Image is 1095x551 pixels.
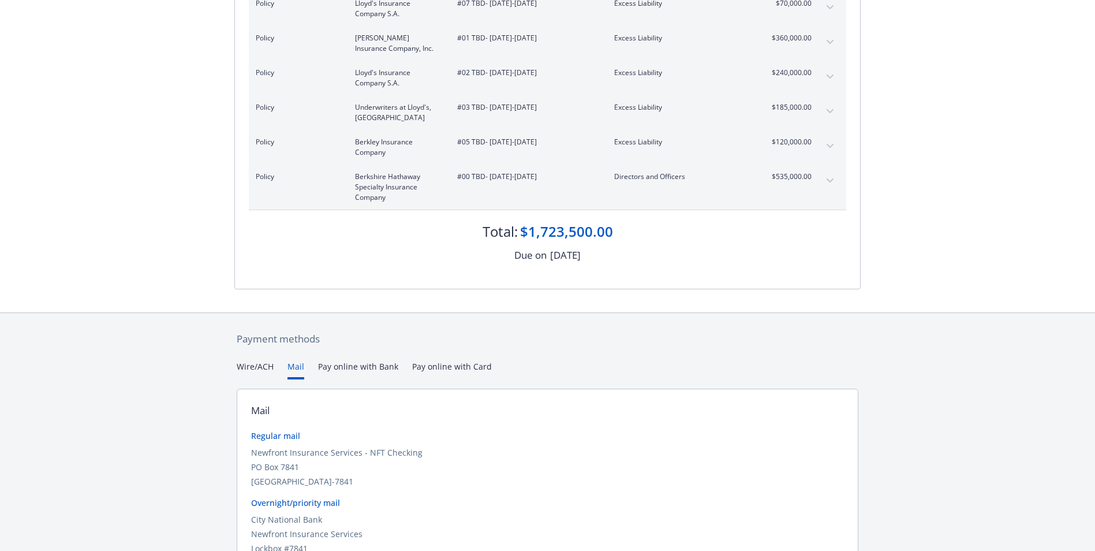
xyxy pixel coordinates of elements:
button: Mail [287,360,304,379]
span: $240,000.00 [768,68,812,78]
span: Directors and Officers [614,172,750,182]
button: Pay online with Bank [318,360,398,379]
span: Policy [256,68,337,78]
div: Total: [483,222,518,241]
button: expand content [821,137,839,155]
span: [PERSON_NAME] Insurance Company, Inc. [355,33,439,54]
span: #03 TBD - [DATE]-[DATE] [457,102,596,113]
span: #05 TBD - [DATE]-[DATE] [457,137,596,147]
span: #00 TBD - [DATE]-[DATE] [457,172,596,182]
span: Excess Liability [614,68,750,78]
span: Berkshire Hathaway Specialty Insurance Company [355,172,439,203]
span: Policy [256,137,337,147]
div: Mail [251,403,270,418]
button: expand content [821,68,839,86]
div: Newfront Insurance Services - NFT Checking [251,446,844,459]
div: PolicyBerkley Insurance Company#05 TBD- [DATE]-[DATE]Excess Liability$120,000.00expand content [249,130,846,165]
div: PolicyBerkshire Hathaway Specialty Insurance Company#00 TBD- [DATE]-[DATE]Directors and Officers$... [249,165,846,210]
div: $1,723,500.00 [520,222,613,241]
span: Excess Liability [614,137,750,147]
div: [DATE] [550,248,581,263]
div: Overnight/priority mail [251,497,844,509]
div: Newfront Insurance Services [251,528,844,540]
span: $535,000.00 [768,172,812,182]
button: Wire/ACH [237,360,274,379]
span: Excess Liability [614,33,750,43]
span: Berkley Insurance Company [355,137,439,158]
span: Underwriters at Lloyd's, [GEOGRAPHIC_DATA] [355,102,439,123]
div: Regular mail [251,430,844,442]
button: expand content [821,102,839,121]
span: #02 TBD - [DATE]-[DATE] [457,68,596,78]
span: Excess Liability [614,102,750,113]
div: PolicyLloyd's Insurance Company S.A.#02 TBD- [DATE]-[DATE]Excess Liability$240,000.00expand content [249,61,846,95]
span: #01 TBD - [DATE]-[DATE] [457,33,596,43]
div: PolicyUnderwriters at Lloyd's, [GEOGRAPHIC_DATA]#03 TBD- [DATE]-[DATE]Excess Liability$185,000.00... [249,95,846,130]
span: $360,000.00 [768,33,812,43]
div: City National Bank [251,513,844,526]
div: [GEOGRAPHIC_DATA]-7841 [251,475,844,487]
span: Policy [256,172,337,182]
div: Payment methods [237,332,858,347]
span: $120,000.00 [768,137,812,147]
button: Pay online with Card [412,360,492,379]
button: expand content [821,33,839,51]
span: $185,000.00 [768,102,812,113]
div: Due on [514,248,547,263]
span: Policy [256,102,337,113]
button: expand content [821,172,839,190]
div: PO Box 7841 [251,461,844,473]
div: Policy[PERSON_NAME] Insurance Company, Inc.#01 TBD- [DATE]-[DATE]Excess Liability$360,000.00expan... [249,26,846,61]
span: Lloyd's Insurance Company S.A. [355,68,439,88]
span: Policy [256,33,337,43]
